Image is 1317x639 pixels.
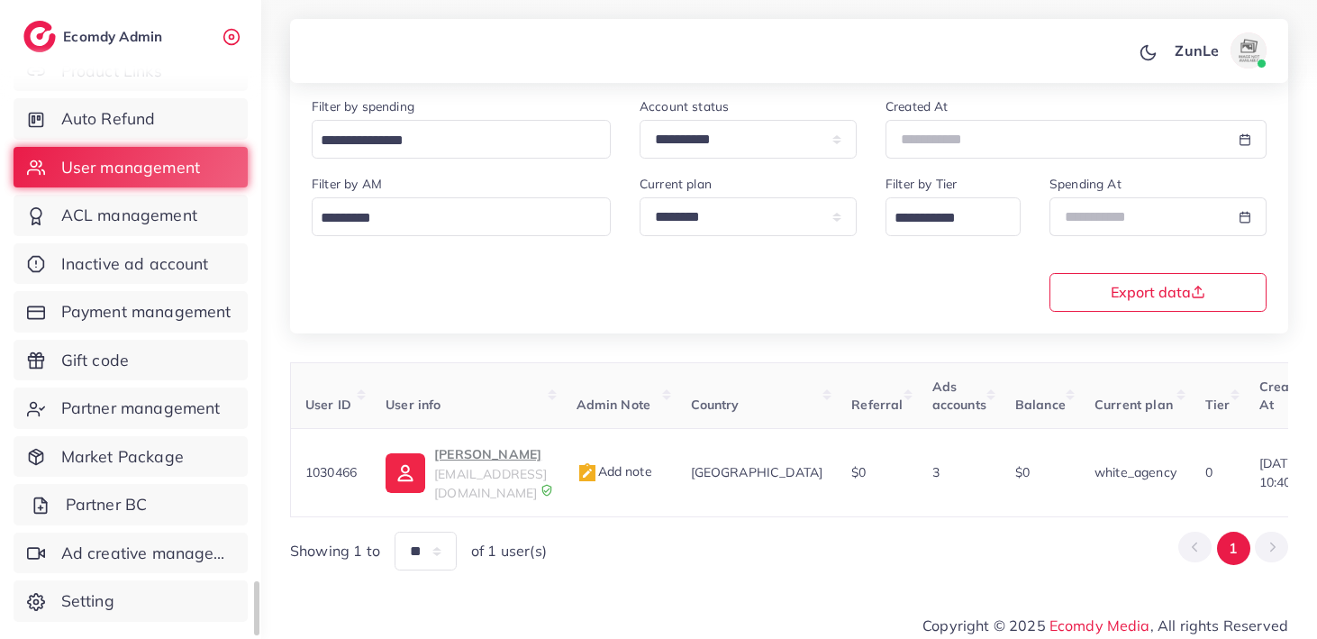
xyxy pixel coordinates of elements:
span: Add note [577,463,652,479]
span: 1030466 [305,464,357,480]
span: of 1 user(s) [471,541,547,561]
div: Search for option [312,197,611,236]
label: Filter by AM [312,175,382,193]
label: Created At [886,97,949,115]
span: Admin Note [577,397,651,413]
span: Partner BC [66,493,148,516]
span: Ads accounts [932,379,986,413]
a: [PERSON_NAME][EMAIL_ADDRESS][DOMAIN_NAME] [386,443,547,502]
img: avatar [1231,32,1267,68]
a: Payment management [14,291,248,333]
span: Product Links [61,59,162,83]
span: Partner management [61,397,221,420]
a: Partner management [14,388,248,429]
span: Payment management [61,300,232,324]
span: User ID [305,397,351,413]
span: Copyright © 2025 [922,615,1288,636]
a: Inactive ad account [14,243,248,285]
span: Gift code [61,349,129,372]
span: User info [386,397,441,413]
span: Tier [1205,397,1231,413]
span: Auto Refund [61,107,156,131]
span: Referral [851,397,903,413]
span: $0 [851,464,866,480]
span: 0 [1205,464,1213,480]
span: Showing 1 to [290,541,380,561]
span: [EMAIL_ADDRESS][DOMAIN_NAME] [434,466,547,500]
span: [DATE] 10:40:15 [1259,454,1309,491]
span: Country [691,397,740,413]
a: Setting [14,580,248,622]
span: [GEOGRAPHIC_DATA] [691,464,823,480]
span: white_agency [1094,464,1176,480]
label: Current plan [640,175,712,193]
span: User management [61,156,200,179]
span: $0 [1015,464,1030,480]
div: Search for option [312,120,611,159]
a: Product Links [14,50,248,92]
a: Market Package [14,436,248,478]
span: , All rights Reserved [1150,615,1288,636]
ul: Pagination [1178,532,1288,565]
span: Inactive ad account [61,252,209,276]
input: Search for option [314,205,587,233]
span: ACL management [61,204,197,227]
span: Current plan [1094,397,1173,413]
img: logo [23,21,56,52]
img: admin_note.cdd0b510.svg [577,462,598,484]
a: User management [14,147,248,188]
span: Create At [1259,379,1302,413]
a: logoEcomdy Admin [23,21,167,52]
span: Ad creative management [61,542,234,565]
p: [PERSON_NAME] [434,443,547,465]
a: ZunLeavatar [1165,32,1274,68]
a: ACL management [14,195,248,236]
span: 3 [932,464,940,480]
span: Market Package [61,445,184,469]
span: Setting [61,589,114,613]
a: Ad creative management [14,533,248,574]
input: Search for option [888,205,997,233]
span: Balance [1015,397,1066,413]
button: Go to page 1 [1217,532,1250,565]
label: Spending At [1049,175,1122,193]
a: Partner BC [14,484,248,525]
label: Filter by Tier [886,175,957,193]
p: ZunLe [1175,40,1219,61]
label: Filter by spending [312,97,414,115]
a: Ecomdy Media [1049,616,1150,634]
img: ic-user-info.36bf1079.svg [386,453,425,493]
span: Export data [1111,285,1205,299]
a: Gift code [14,340,248,381]
a: Auto Refund [14,98,248,140]
div: Search for option [886,197,1021,236]
h2: Ecomdy Admin [63,28,167,45]
img: 9CAL8B2pu8EFxCJHYAAAAldEVYdGRhdGU6Y3JlYXRlADIwMjItMTItMDlUMDQ6NTg6MzkrMDA6MDBXSlgLAAAAJXRFWHRkYXR... [540,484,553,497]
label: Account status [640,97,729,115]
input: Search for option [314,127,587,155]
button: Export data [1049,273,1267,312]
